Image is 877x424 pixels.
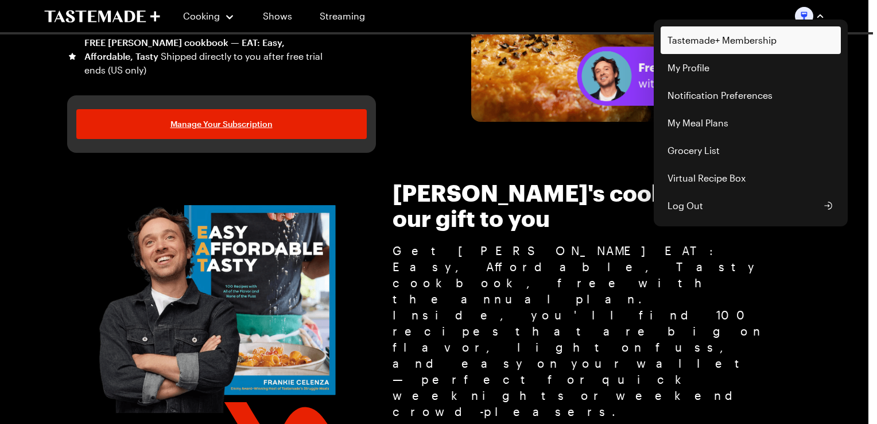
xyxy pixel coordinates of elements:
[795,7,813,25] img: Profile picture
[668,199,703,213] span: Log Out
[661,54,841,82] a: My Profile
[661,82,841,109] a: Notification Preferences
[654,20,848,226] div: Profile picture
[661,26,841,54] a: Tastemade+ Membership
[795,7,825,25] button: Profile picture
[661,164,841,192] a: Virtual Recipe Box
[661,109,841,137] a: My Meal Plans
[661,137,841,164] a: Grocery List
